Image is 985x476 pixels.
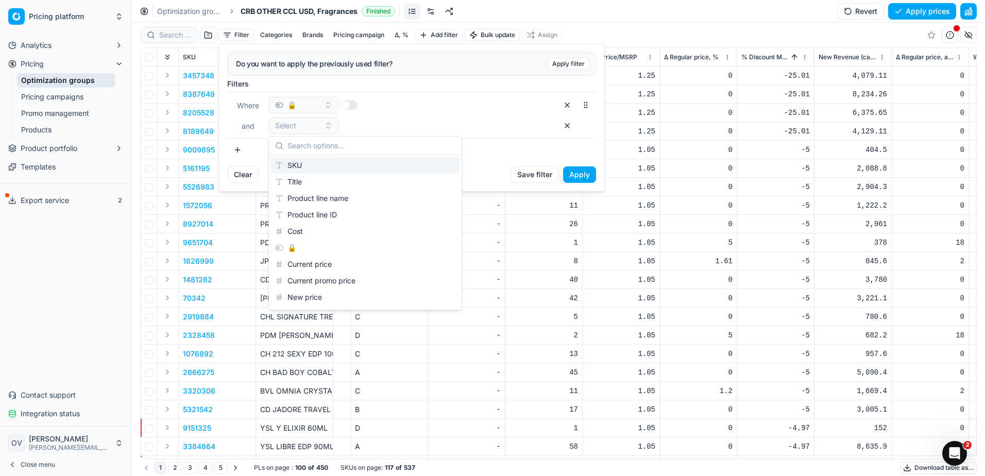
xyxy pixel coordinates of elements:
div: 🔒 [271,240,460,256]
div: Suggestions [269,155,462,310]
div: Do you want to apply the previously used filter? [236,59,587,69]
div: Current promo price [271,273,460,289]
span: and [242,122,254,130]
iframe: Intercom live chat [942,441,967,466]
div: Product line name [271,190,460,207]
div: Title [271,174,460,190]
div: New promo price [271,305,460,322]
span: Select [275,121,296,131]
button: Save filter [511,166,559,183]
input: Search options... [287,135,455,156]
div: New price [271,289,460,305]
div: Current price [271,256,460,273]
div: Product line ID [271,207,460,223]
label: Filters [227,79,596,89]
div: Cost [271,223,460,240]
span: 🔒 [287,100,296,110]
button: Apply filter [548,58,589,70]
button: Clear [227,166,259,183]
span: 2 [963,441,972,449]
button: Apply [563,166,596,183]
span: Where [237,101,259,110]
div: SKU [271,157,460,174]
